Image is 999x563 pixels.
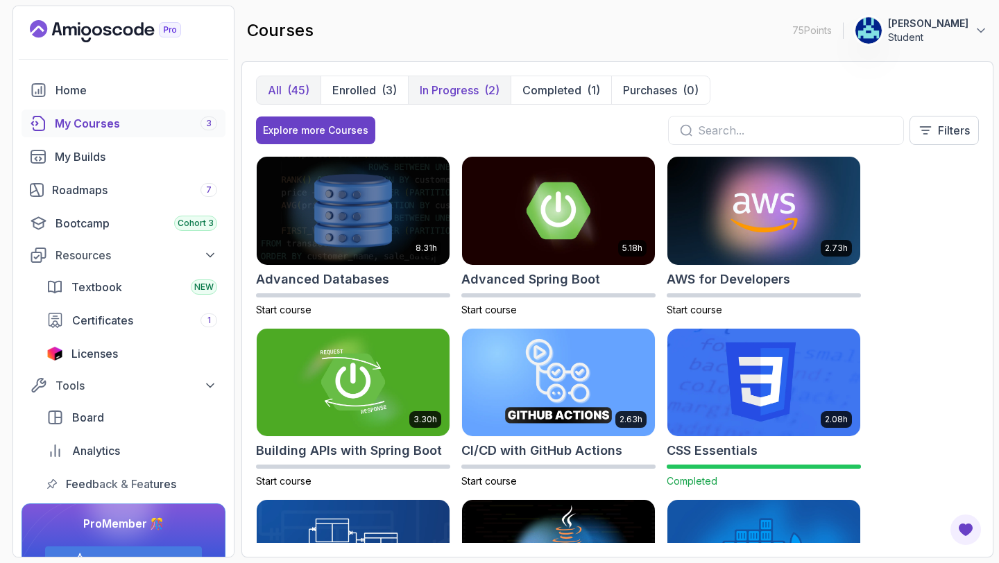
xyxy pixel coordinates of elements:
[38,306,225,334] a: certificates
[888,17,968,31] p: [PERSON_NAME]
[667,475,717,487] span: Completed
[420,82,479,98] p: In Progress
[194,281,214,293] span: NEW
[178,218,214,229] span: Cohort 3
[22,110,225,137] a: courses
[256,441,442,460] h2: Building APIs with Spring Boot
[462,157,655,265] img: Advanced Spring Boot card
[207,315,211,326] span: 1
[72,442,120,459] span: Analytics
[256,270,389,289] h2: Advanced Databases
[408,76,511,104] button: In Progress(2)
[257,76,321,104] button: All(45)
[620,414,642,425] p: 2.63h
[72,312,133,329] span: Certificates
[55,215,217,232] div: Bootcamp
[484,82,499,98] div: (2)
[22,76,225,104] a: home
[287,82,309,98] div: (45)
[667,270,790,289] h2: AWS for Developers
[855,17,882,44] img: user profile image
[52,182,217,198] div: Roadmaps
[332,82,376,98] p: Enrolled
[321,76,408,104] button: Enrolled(3)
[256,304,311,315] span: Start course
[792,24,832,37] p: 75 Points
[667,304,722,315] span: Start course
[667,157,860,265] img: AWS for Developers card
[462,329,655,437] img: CI/CD with GitHub Actions card
[587,82,600,98] div: (1)
[55,82,217,98] div: Home
[22,209,225,237] a: bootcamp
[698,122,892,139] input: Search...
[382,82,397,98] div: (3)
[22,176,225,204] a: roadmaps
[55,377,217,394] div: Tools
[30,20,213,42] a: Landing page
[413,414,437,425] p: 3.30h
[611,76,710,104] button: Purchases(0)
[22,143,225,171] a: builds
[55,247,217,263] div: Resources
[461,441,622,460] h2: CI/CD with GitHub Actions
[910,116,979,145] button: Filters
[263,123,368,137] div: Explore more Courses
[256,475,311,487] span: Start course
[667,329,860,437] img: CSS Essentials card
[825,243,848,254] p: 2.73h
[257,329,450,437] img: Building APIs with Spring Boot card
[855,17,988,44] button: user profile image[PERSON_NAME]Student
[71,345,118,362] span: Licenses
[461,475,517,487] span: Start course
[268,82,282,98] p: All
[55,148,217,165] div: My Builds
[38,437,225,465] a: analytics
[825,414,848,425] p: 2.08h
[683,82,699,98] div: (0)
[66,476,176,492] span: Feedback & Features
[72,409,104,426] span: Board
[511,76,611,104] button: Completed(1)
[38,273,225,301] a: textbook
[71,279,122,295] span: Textbook
[949,513,982,546] button: Open Feedback Button
[206,118,212,129] span: 3
[522,82,581,98] p: Completed
[622,243,642,254] p: 5.18h
[247,19,314,42] h2: courses
[938,122,970,139] p: Filters
[667,441,758,460] h2: CSS Essentials
[46,347,63,361] img: jetbrains icon
[22,243,225,268] button: Resources
[38,470,225,498] a: feedback
[22,373,225,398] button: Tools
[888,31,968,44] p: Student
[623,82,677,98] p: Purchases
[38,340,225,367] a: licenses
[206,184,212,196] span: 7
[667,328,861,489] a: CSS Essentials card2.08hCSS EssentialsCompleted
[416,243,437,254] p: 8.31h
[461,304,517,315] span: Start course
[256,116,375,144] button: Explore more Courses
[55,115,217,132] div: My Courses
[257,157,450,265] img: Advanced Databases card
[461,270,600,289] h2: Advanced Spring Boot
[38,404,225,431] a: board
